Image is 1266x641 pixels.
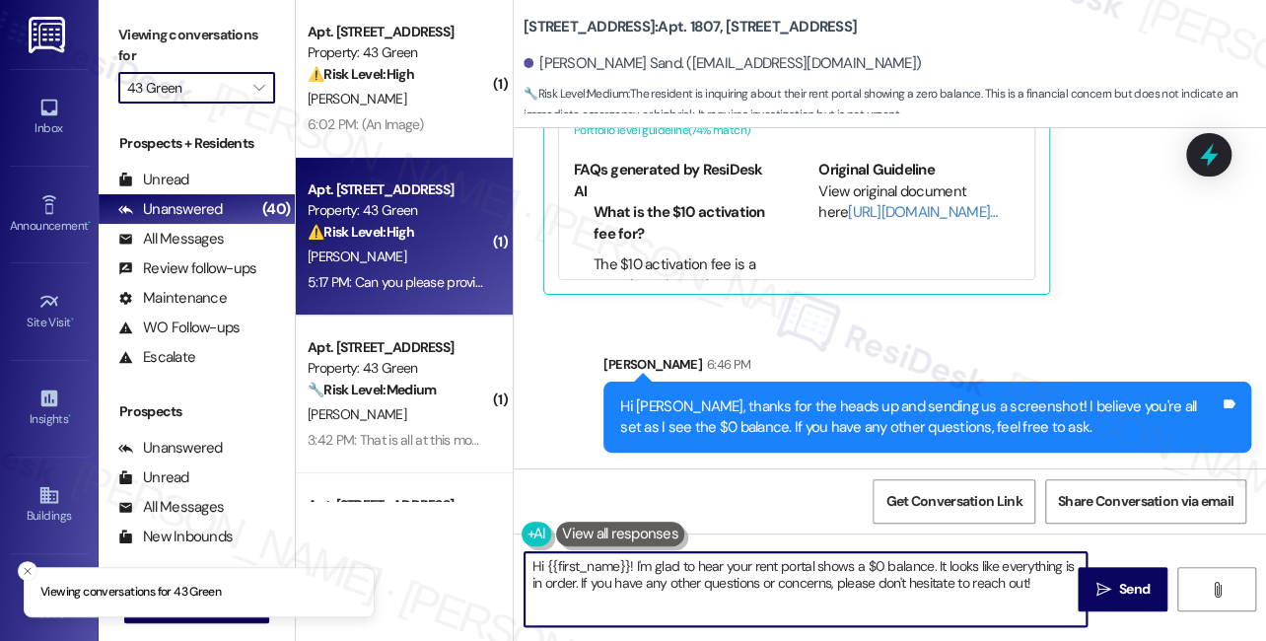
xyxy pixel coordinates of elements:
div: 6:46 PM [702,354,750,375]
div: WO Follow-ups [118,318,240,338]
span: [PERSON_NAME] [308,248,406,265]
div: Prospects + Residents [99,133,295,154]
div: Maintenance [118,288,227,309]
img: ResiDesk Logo [29,17,69,53]
div: Apt. [STREET_ADDRESS] [308,495,490,516]
i:  [1209,582,1224,598]
div: (40) [257,194,295,225]
div: [PERSON_NAME] Sand. ([EMAIL_ADDRESS][DOMAIN_NAME]) [524,53,921,74]
div: Hi [PERSON_NAME], thanks for the heads up and sending us a screenshot! I believe you're all set a... [620,396,1220,439]
span: Share Conversation via email [1058,491,1233,512]
span: Send [1119,579,1150,600]
div: All Messages [118,497,224,518]
span: [PERSON_NAME] [308,90,406,107]
button: Get Conversation Link [873,479,1034,524]
div: All Messages [118,229,224,249]
div: Review follow-ups [118,258,256,279]
div: View original document here [818,181,1019,224]
span: • [88,216,91,230]
label: Viewing conversations for [118,20,275,72]
span: • [71,313,74,326]
strong: 🔧 Risk Level: Medium [524,86,628,102]
b: FAQs generated by ResiDesk AI [574,160,763,200]
span: Get Conversation Link [885,491,1021,512]
li: What is the $10 activation fee for? [594,202,774,245]
strong: ⚠️ Risk Level: High [308,223,414,241]
div: Escalate [118,347,195,368]
p: Viewing conversations for 43 Green [40,584,221,602]
div: 6:02 PM: (An Image) [308,115,424,133]
strong: 🔧 Risk Level: Medium [308,381,436,398]
div: Prospects [99,401,295,422]
a: Inbox [10,91,89,144]
a: [URL][DOMAIN_NAME]… [848,202,997,222]
b: Original Guideline [818,160,935,179]
div: Unread [118,467,189,488]
div: Property: 43 Green [308,358,490,379]
div: Property: 43 Green [308,42,490,63]
div: Apt. [STREET_ADDRESS] [308,337,490,358]
b: [STREET_ADDRESS]: Apt. 1807, [STREET_ADDRESS] [524,17,857,37]
i:  [1095,582,1110,598]
div: Unread [118,170,189,190]
span: • [68,409,71,423]
button: Share Conversation via email [1045,479,1246,524]
div: Apt. [STREET_ADDRESS] [308,22,490,42]
a: Leads [10,576,89,629]
div: Unanswered [118,438,223,459]
textarea: To enrich screen reader interactions, please activate Accessibility in Grammarly extension settings [525,552,1087,626]
div: 3:42 PM: That is all at this moment, thank you very much. [308,431,630,449]
div: Unanswered [118,199,223,220]
i:  [253,80,264,96]
div: Property: 43 Green [308,200,490,221]
strong: ⚠️ Risk Level: High [308,65,414,83]
a: Buildings [10,478,89,532]
button: Send [1078,567,1167,611]
input: All communities [127,72,244,104]
a: Insights • [10,382,89,435]
span: [PERSON_NAME] [308,405,406,423]
div: New Inbounds [118,527,233,547]
div: 5:17 PM: Can you please provide update on the check that was sent to your office for payment of m... [308,273,916,291]
a: Site Visit • [10,285,89,338]
button: Close toast [18,561,37,581]
li: The $10 activation fee is a one-time charge for your utility package, as listed in your lease. [594,254,774,339]
div: Portfolio level guideline ( 74 % match) [574,120,1020,141]
div: Apt. [STREET_ADDRESS] [308,179,490,200]
div: [PERSON_NAME] [603,354,1251,382]
span: : The resident is inquiring about their rent portal showing a zero balance. This is a financial c... [524,84,1266,126]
